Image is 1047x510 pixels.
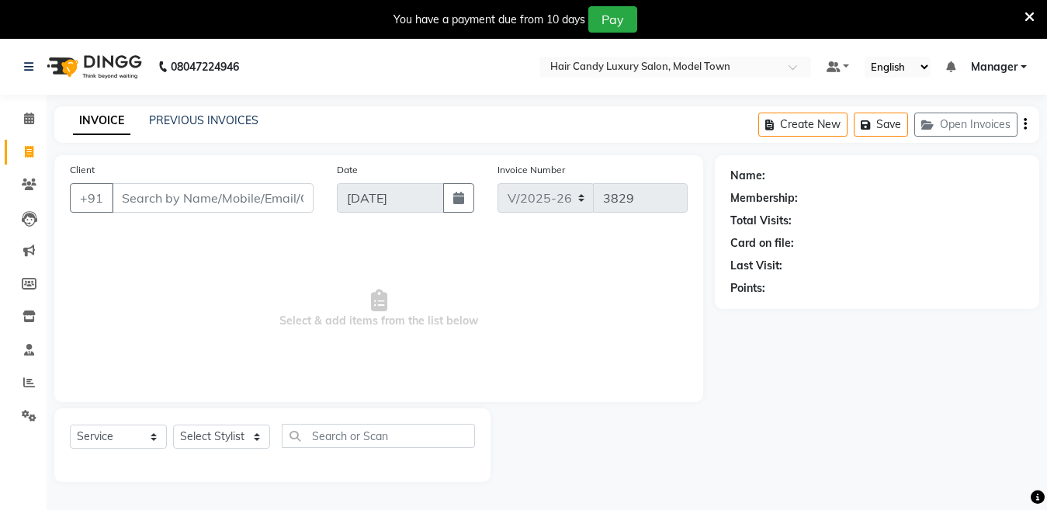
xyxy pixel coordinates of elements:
[70,163,95,177] label: Client
[70,183,113,213] button: +91
[730,258,782,274] div: Last Visit:
[393,12,585,28] div: You have a payment due from 10 days
[171,45,239,88] b: 08047224946
[70,231,688,387] span: Select & add items from the list below
[73,107,130,135] a: INVOICE
[730,213,792,229] div: Total Visits:
[588,6,637,33] button: Pay
[758,113,848,137] button: Create New
[282,424,475,448] input: Search or Scan
[854,113,908,137] button: Save
[149,113,258,127] a: PREVIOUS INVOICES
[914,113,1018,137] button: Open Invoices
[730,280,765,297] div: Points:
[730,190,798,206] div: Membership:
[112,183,314,213] input: Search by Name/Mobile/Email/Code
[730,235,794,252] div: Card on file:
[497,163,565,177] label: Invoice Number
[40,45,146,88] img: logo
[337,163,358,177] label: Date
[730,168,765,184] div: Name:
[971,59,1018,75] span: Manager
